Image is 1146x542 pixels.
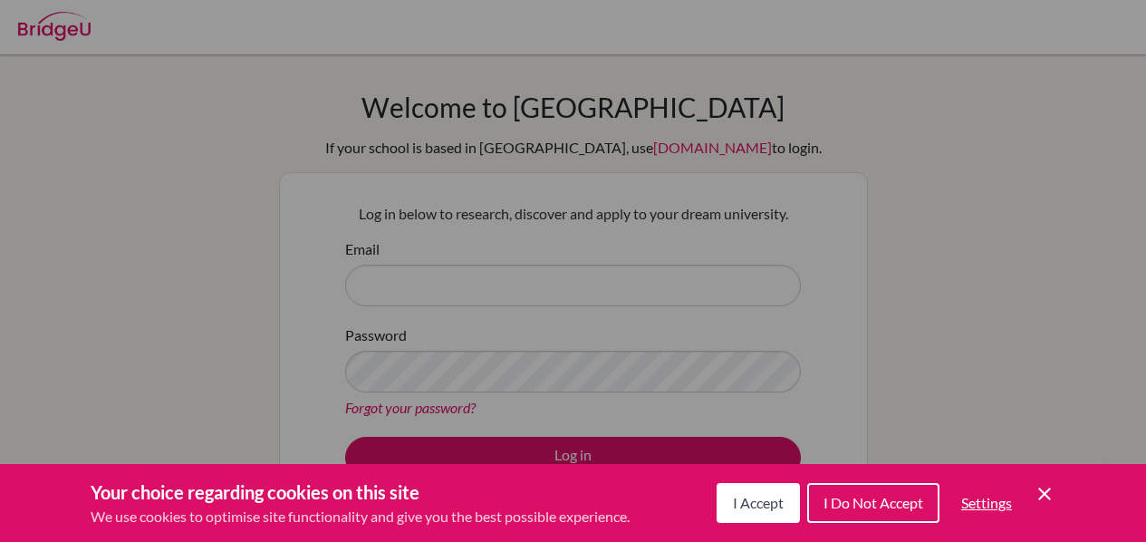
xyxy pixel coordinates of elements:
p: We use cookies to optimise site functionality and give you the best possible experience. [91,506,630,527]
h3: Your choice regarding cookies on this site [91,479,630,506]
span: Settings [961,494,1012,511]
span: I Do Not Accept [823,494,923,511]
span: I Accept [733,494,784,511]
button: Settings [947,485,1026,521]
button: I Accept [717,483,800,523]
button: Save and close [1034,483,1055,505]
button: I Do Not Accept [807,483,939,523]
